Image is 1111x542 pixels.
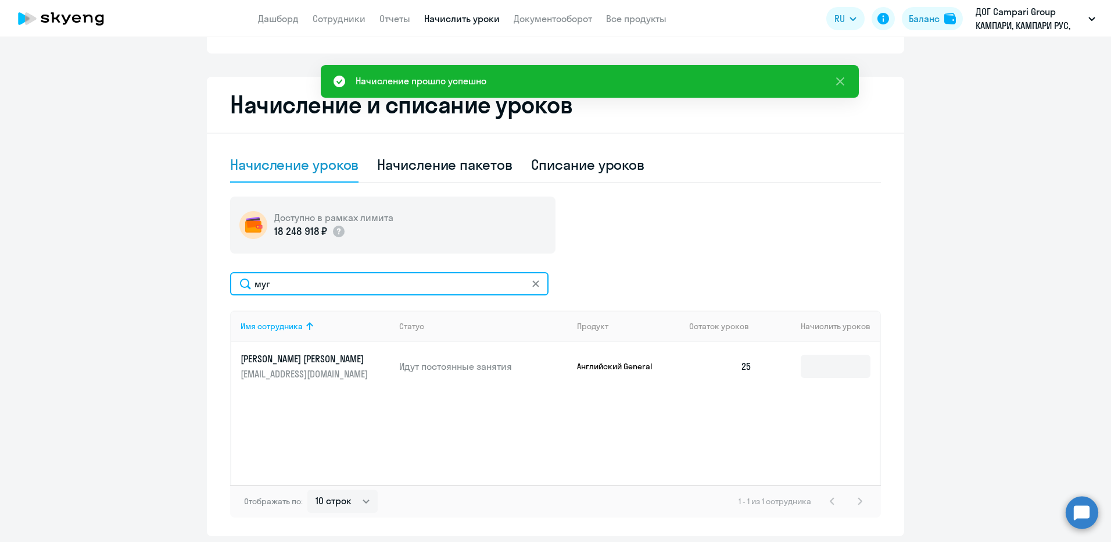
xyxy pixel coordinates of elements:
[826,7,865,30] button: RU
[230,155,359,174] div: Начисление уроков
[399,321,424,331] div: Статус
[377,155,512,174] div: Начисление пакетов
[241,368,371,380] p: [EMAIL_ADDRESS][DOMAIN_NAME]
[356,74,486,88] div: Начисление прошло успешно
[274,211,393,224] h5: Доступно в рамках лимита
[239,211,267,239] img: wallet-circle.png
[577,321,680,331] div: Продукт
[230,272,549,295] input: Поиск по имени, email, продукту или статусу
[834,12,845,26] span: RU
[379,13,410,24] a: Отчеты
[399,321,568,331] div: Статус
[902,7,963,30] button: Балансbalance
[970,5,1101,33] button: ДОГ Campari Group КАМПАРИ, КАМПАРИ РУС, ООО
[909,12,940,26] div: Баланс
[274,224,327,239] p: 18 248 918 ₽
[577,361,664,372] p: Английский General
[258,13,299,24] a: Дашборд
[761,311,880,342] th: Начислить уроков
[514,13,592,24] a: Документооборот
[689,321,761,331] div: Остаток уроков
[531,155,645,174] div: Списание уроков
[241,352,371,365] p: [PERSON_NAME] [PERSON_NAME]
[241,321,390,331] div: Имя сотрудника
[424,13,500,24] a: Начислить уроки
[577,321,608,331] div: Продукт
[313,13,365,24] a: Сотрудники
[976,5,1084,33] p: ДОГ Campari Group КАМПАРИ, КАМПАРИ РУС, ООО
[241,352,390,380] a: [PERSON_NAME] [PERSON_NAME][EMAIL_ADDRESS][DOMAIN_NAME]
[241,321,303,331] div: Имя сотрудника
[680,342,761,391] td: 25
[399,360,568,373] p: Идут постоянные занятия
[230,91,881,119] h2: Начисление и списание уроков
[244,496,303,507] span: Отображать по:
[606,13,666,24] a: Все продукты
[739,496,811,507] span: 1 - 1 из 1 сотрудника
[944,13,956,24] img: balance
[689,321,749,331] span: Остаток уроков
